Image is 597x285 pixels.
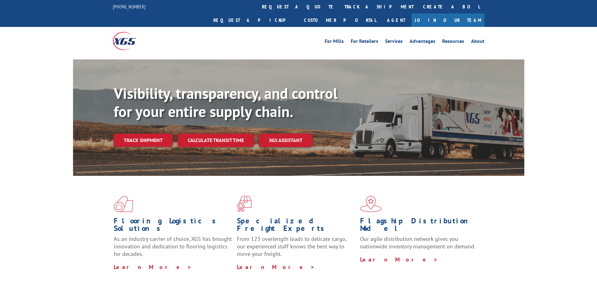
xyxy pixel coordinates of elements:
a: Learn More > [237,263,315,271]
a: Advantages [410,39,435,46]
a: About [471,39,484,46]
h1: Flooring Logistics Solutions [114,217,232,235]
a: For Mills [325,39,344,46]
p: From 123 overlength loads to delicate cargo, our experienced staff knows the best way to move you... [237,235,355,263]
a: Learn More > [360,256,438,263]
a: For Retailers [351,39,378,46]
b: Visibility, transparency, and control for your entire supply chain. [114,84,338,121]
a: [PHONE_NUMBER] [113,3,145,10]
a: Join Our Team [411,13,484,27]
a: Agent [381,13,411,27]
h1: Specialized Freight Experts [237,217,355,235]
a: Learn More > [114,263,192,271]
a: Request a pickup [209,13,299,27]
a: Services [385,39,403,46]
a: Resources [442,39,464,46]
a: XGS ASSISTANT [259,134,312,147]
span: As an industry carrier of choice, XGS has brought innovation and dedication to flooring logistics... [114,235,232,257]
span: Our agile distribution network gives you nationwide inventory management on demand. [360,235,475,250]
a: Calculate transit time [178,134,254,147]
img: xgs-icon-total-supply-chain-intelligence-red [114,196,133,212]
a: Customer Portal [299,13,381,27]
h1: Flagship Distribution Model [360,217,479,235]
img: xgs-icon-focused-on-flooring-red [237,196,252,212]
img: xgs-icon-flagship-distribution-model-red [360,196,382,212]
a: Track shipment [114,134,173,147]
